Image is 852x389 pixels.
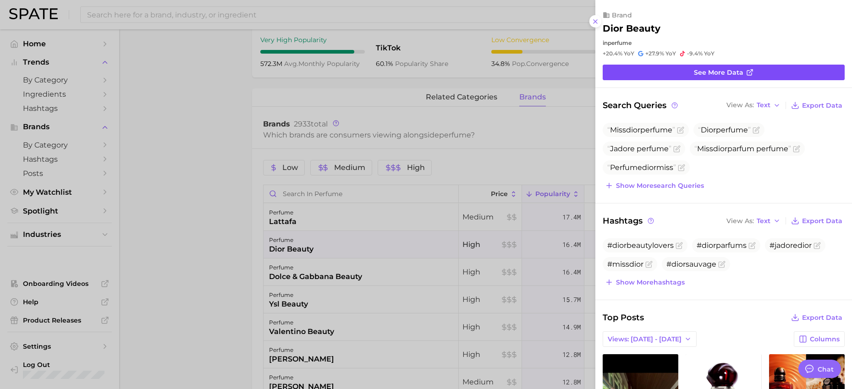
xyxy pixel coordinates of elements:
[624,50,634,57] span: YoY
[607,126,675,134] span: Miss perfume
[757,103,770,108] span: Text
[603,311,644,324] span: Top Posts
[694,144,791,153] span: Miss parfum perfume
[814,242,821,249] button: Flag as miscategorized or irrelevant
[616,279,685,286] span: Show more hashtags
[757,219,770,224] span: Text
[713,144,727,153] span: dior
[794,331,845,347] button: Columns
[677,126,684,134] button: Flag as miscategorized or irrelevant
[642,163,656,172] span: dior
[810,335,840,343] span: Columns
[748,242,756,249] button: Flag as miscategorized or irrelevant
[603,179,706,192] button: Show moresearch queries
[687,50,703,57] span: -9.4%
[603,65,845,80] a: See more data
[673,145,681,153] button: Flag as miscategorized or irrelevant
[726,103,754,108] span: View As
[789,311,845,324] button: Export Data
[753,126,760,134] button: Flag as miscategorized or irrelevant
[676,242,683,249] button: Flag as miscategorized or irrelevant
[607,241,674,250] span: #diorbeautylovers
[612,11,632,19] span: brand
[789,214,845,227] button: Export Data
[608,335,682,343] span: Views: [DATE] - [DATE]
[603,331,697,347] button: Views: [DATE] - [DATE]
[802,314,842,322] span: Export Data
[603,23,660,34] h2: dior beauty
[603,50,622,57] span: +20.4%
[603,99,679,112] span: Search Queries
[697,241,747,250] span: #diorparfums
[603,276,687,289] button: Show morehashtags
[603,39,845,46] div: in
[678,164,685,171] button: Flag as miscategorized or irrelevant
[607,260,643,268] span: #missdior
[701,126,716,134] span: Dior
[645,50,664,57] span: +27.9%
[724,99,783,111] button: View AsText
[770,241,812,250] span: #jadoredior
[666,260,716,268] span: #diorsauvage
[789,99,845,112] button: Export Data
[607,163,676,172] span: Perfume miss
[718,261,726,268] button: Flag as miscategorized or irrelevant
[603,214,655,227] span: Hashtags
[802,217,842,225] span: Export Data
[665,50,676,57] span: YoY
[607,144,671,153] span: Jadore perfume
[608,39,632,46] span: perfume
[645,261,653,268] button: Flag as miscategorized or irrelevant
[724,215,783,227] button: View AsText
[793,145,800,153] button: Flag as miscategorized or irrelevant
[704,50,715,57] span: YoY
[698,126,751,134] span: perfume
[802,102,842,110] span: Export Data
[616,182,704,190] span: Show more search queries
[626,126,640,134] span: dior
[694,69,743,77] span: See more data
[726,219,754,224] span: View As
